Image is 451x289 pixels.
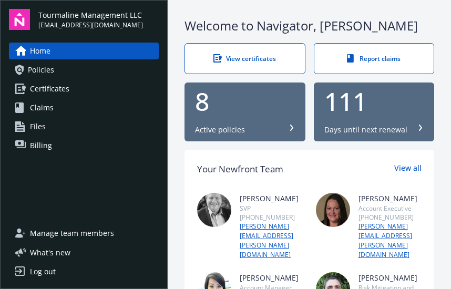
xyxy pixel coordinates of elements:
span: Files [30,118,46,135]
div: 8 [195,89,295,114]
div: [PERSON_NAME] [240,193,303,204]
a: Files [9,118,159,135]
button: 111Days until next renewal [314,82,435,141]
div: [PERSON_NAME] [240,272,303,283]
div: Days until next renewal [324,125,407,135]
div: Active policies [195,125,245,135]
span: Billing [30,137,52,154]
div: View certificates [206,54,284,63]
span: Manage team members [30,225,114,242]
a: View certificates [184,43,305,74]
a: Claims [9,99,159,116]
img: navigator-logo.svg [9,9,30,30]
div: [PHONE_NUMBER] [240,213,303,222]
a: Report claims [314,43,435,74]
span: Home [30,43,50,59]
img: photo [197,193,231,227]
a: Manage team members [9,225,159,242]
button: What's new [9,247,87,258]
span: Claims [30,99,54,116]
button: 8Active policies [184,82,305,141]
a: Home [9,43,159,59]
span: What ' s new [30,247,70,258]
a: [PERSON_NAME][EMAIL_ADDRESS][PERSON_NAME][DOMAIN_NAME] [240,222,303,260]
button: Tourmaline Management LLC[EMAIL_ADDRESS][DOMAIN_NAME] [38,9,159,30]
div: 111 [324,89,424,114]
div: [PERSON_NAME] [358,272,422,283]
span: Certificates [30,80,69,97]
a: Billing [9,137,159,154]
span: [EMAIL_ADDRESS][DOMAIN_NAME] [38,20,143,30]
div: Welcome to Navigator , [PERSON_NAME] [184,17,434,35]
a: [PERSON_NAME][EMAIL_ADDRESS][PERSON_NAME][DOMAIN_NAME] [358,222,422,260]
div: Report claims [335,54,413,63]
div: [PERSON_NAME] [358,193,422,204]
div: [PHONE_NUMBER] [358,213,422,222]
div: SVP [240,204,303,213]
div: Your Newfront Team [197,162,283,176]
div: Account Executive [358,204,422,213]
div: Log out [30,263,56,280]
a: View all [394,162,422,176]
span: Tourmaline Management LLC [38,9,143,20]
a: Policies [9,61,159,78]
span: Policies [28,61,54,78]
img: photo [316,193,350,227]
a: Certificates [9,80,159,97]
